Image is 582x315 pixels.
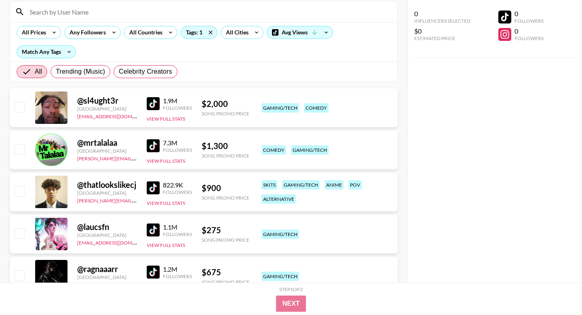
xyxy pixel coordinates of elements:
div: Followers [515,35,544,41]
div: 1.2M [163,265,192,273]
div: comedy [304,103,329,113]
iframe: Drift Widget Chat Controller [542,275,572,305]
span: Trending (Music) [56,67,105,77]
div: $0 [414,27,470,35]
div: @ sl4ught3r [77,96,137,106]
div: [GEOGRAPHIC_DATA] [77,274,137,280]
div: Tags: 1 [181,26,217,38]
div: Estimated Price [414,35,470,41]
div: @ laucsfn [77,222,137,232]
div: 1.1M [163,223,192,231]
div: 7.3M [163,139,192,147]
span: Celebrity Creators [119,67,172,77]
a: [EMAIL_ADDRESS][DOMAIN_NAME] [77,112,158,119]
div: gaming/tech [261,272,299,281]
button: View Full Stats [147,200,185,206]
div: @ thatlookslikecj [77,180,137,190]
div: [GEOGRAPHIC_DATA] [77,106,137,112]
div: skits [261,180,277,189]
button: Next [276,296,306,312]
div: $ 1,300 [202,141,249,151]
div: All Cities [221,26,250,38]
button: View Full Stats [147,158,185,164]
div: @ mrtalalaa [77,138,137,148]
img: TikTok [147,223,160,236]
div: Song Promo Price [202,195,249,201]
div: @ ragnaaarr [77,264,137,274]
img: TikTok [147,139,160,152]
div: 1.9M [163,97,192,105]
div: Followers [163,231,192,237]
div: 822.9K [163,181,192,189]
div: gaming/tech [291,145,329,155]
img: TikTok [147,266,160,279]
div: Avg Views [267,26,333,38]
div: All Countries [124,26,164,38]
a: [PERSON_NAME][EMAIL_ADDRESS][DOMAIN_NAME] [77,154,197,162]
div: All Prices [17,26,48,38]
div: 0 [515,27,544,35]
div: gaming/tech [261,230,299,239]
button: View Full Stats [147,116,185,122]
div: Followers [515,18,544,24]
div: Song Promo Price [202,279,249,285]
div: [GEOGRAPHIC_DATA] [77,148,137,154]
input: Search by User Name [25,5,392,18]
div: $ 900 [202,183,249,193]
img: TikTok [147,181,160,194]
div: Song Promo Price [202,153,249,159]
div: Followers [163,147,192,153]
div: 0 [515,10,544,18]
div: Any Followers [65,26,108,38]
div: pov [348,180,362,189]
a: [PERSON_NAME][EMAIL_ADDRESS][DOMAIN_NAME] [77,196,197,204]
div: gaming/tech [261,103,299,113]
div: 0 [414,10,470,18]
div: Influencers Selected [414,18,470,24]
div: Song Promo Price [202,237,249,243]
img: TikTok [147,97,160,110]
div: Followers [163,105,192,111]
div: $ 275 [202,225,249,235]
div: Step 1 of 2 [279,286,303,292]
div: Match Any Tags [17,46,76,58]
div: gaming/tech [282,180,320,189]
div: Followers [163,273,192,279]
div: anime [325,180,344,189]
div: Followers [163,189,192,195]
div: comedy [261,145,286,155]
div: alternative [261,194,296,204]
div: [GEOGRAPHIC_DATA] [77,190,137,196]
span: All [35,67,42,77]
div: $ 675 [202,267,249,277]
button: View Full Stats [147,242,185,248]
div: [GEOGRAPHIC_DATA] [77,232,137,238]
a: [EMAIL_ADDRESS][DOMAIN_NAME] [77,238,158,246]
div: Song Promo Price [202,111,249,117]
div: $ 2,000 [202,99,249,109]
